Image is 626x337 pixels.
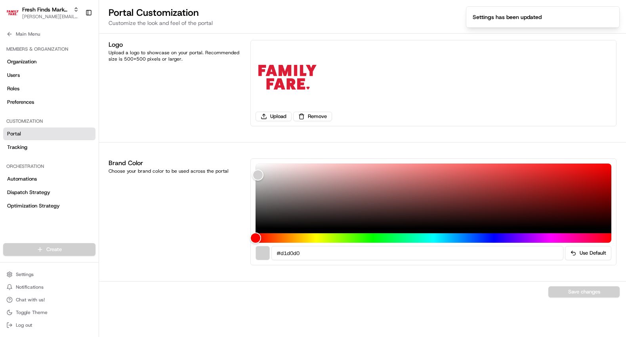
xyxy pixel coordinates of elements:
a: Optimization Strategy [3,200,95,212]
img: 1736555255976-a54dd68f-1ca7-489b-9aae-adbdc363a1c4 [8,76,22,90]
a: 💻API Documentation [64,112,130,126]
div: We're available if you need us! [27,84,100,90]
button: Remove [293,112,332,121]
span: Users [7,72,20,79]
div: Members & Organization [3,43,95,55]
button: Save changes [548,286,620,297]
span: Automations [7,175,37,183]
button: Log out [3,320,95,331]
button: Create [3,243,95,256]
span: Portal [7,130,21,137]
a: Roles [3,82,95,95]
span: Dispatch Strategy [7,189,50,196]
span: Preferences [7,99,34,106]
span: Organization [7,58,36,65]
span: Roles [7,85,19,92]
button: Notifications [3,282,95,293]
input: Clear [21,51,131,59]
div: Orchestration [3,160,95,173]
a: Portal [3,128,95,140]
div: Start new chat [27,76,130,84]
button: Settings [3,269,95,280]
span: Notifications [16,284,44,290]
span: Knowledge Base [16,115,61,123]
span: Toggle Theme [16,309,48,316]
a: 📗Knowledge Base [5,112,64,126]
button: Use Default [565,246,611,260]
div: Customization [3,115,95,128]
a: Powered byPylon [56,134,96,140]
button: Upload [256,112,292,121]
div: Hue [256,233,611,243]
a: Organization [3,55,95,68]
a: Tracking [3,141,95,154]
button: Toggle Theme [3,307,95,318]
button: Fresh Finds Market Demo [22,6,70,13]
button: Chat with us! [3,294,95,305]
img: Fresh Finds Market Demo [6,6,19,19]
h1: Logo [109,40,241,50]
a: Automations [3,173,95,185]
span: Chat with us! [16,297,45,303]
p: Welcome 👋 [8,32,144,44]
div: Upload a logo to showcase on your portal. Recommended size is 500x500 pixels or larger. [109,50,241,62]
button: Fresh Finds Market DemoFresh Finds Market Demo[PERSON_NAME][EMAIL_ADDRESS][DOMAIN_NAME] [3,3,82,22]
a: Dispatch Strategy [3,186,95,199]
img: Nash [8,8,24,24]
span: Pylon [79,134,96,140]
span: Create [46,246,62,253]
button: [PERSON_NAME][EMAIL_ADDRESS][DOMAIN_NAME] [22,13,79,20]
div: Choose your brand color to be used across the portal [109,168,241,174]
div: Color [256,164,611,228]
img: logo-poral_customization_screen-Fresh%20Finds%20Market%20Demo-1755648316313.png [256,45,319,109]
div: 📗 [8,116,14,122]
span: Log out [16,322,32,328]
div: 💻 [67,116,73,122]
a: Preferences [3,96,95,109]
a: Users [3,69,95,82]
span: Settings [16,271,34,278]
div: Settings has been updated [473,13,542,21]
h1: Brand Color [109,158,241,168]
button: Main Menu [3,29,95,40]
span: Main Menu [16,31,40,37]
h2: Portal Customization [109,6,616,19]
span: API Documentation [75,115,127,123]
span: Tracking [7,144,27,151]
span: Optimization Strategy [7,202,60,209]
button: Start new chat [135,78,144,88]
p: Customize the look and feel of the portal [109,19,616,27]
